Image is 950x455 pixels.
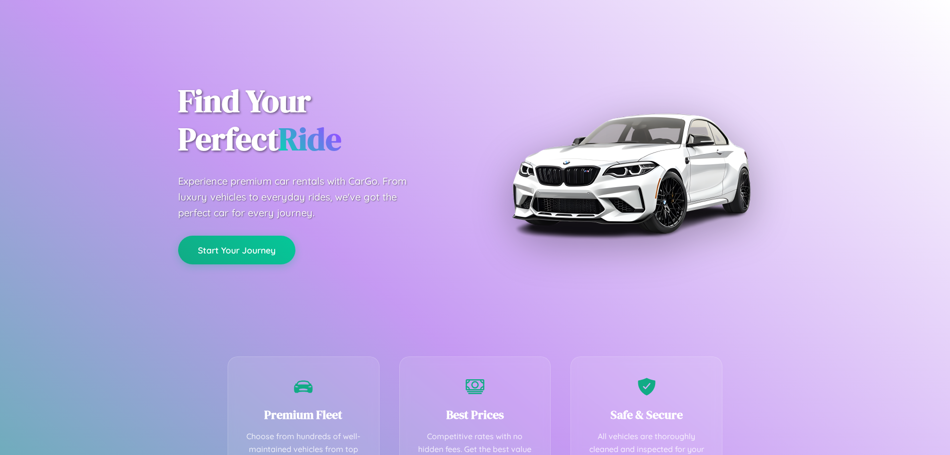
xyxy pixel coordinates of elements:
[415,406,536,423] h3: Best Prices
[178,82,460,158] h1: Find Your Perfect
[243,406,364,423] h3: Premium Fleet
[178,236,295,264] button: Start Your Journey
[178,173,426,221] p: Experience premium car rentals with CarGo. From luxury vehicles to everyday rides, we've got the ...
[586,406,707,423] h3: Safe & Secure
[279,117,341,160] span: Ride
[507,50,755,297] img: Premium BMW car rental vehicle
